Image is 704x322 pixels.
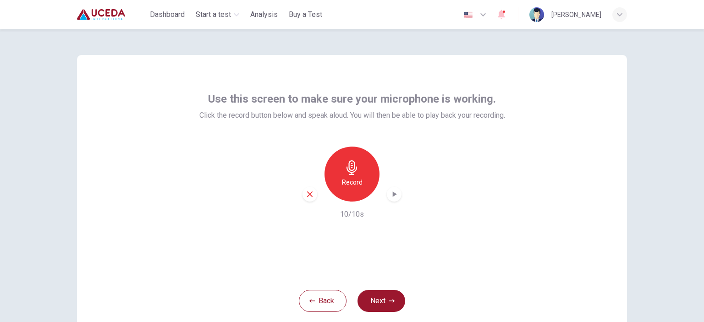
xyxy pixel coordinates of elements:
[196,9,231,20] span: Start a test
[199,110,505,121] span: Click the record button below and speak aloud. You will then be able to play back your recording.
[529,7,544,22] img: Profile picture
[150,9,185,20] span: Dashboard
[77,5,146,24] a: Uceda logo
[146,6,188,23] button: Dashboard
[342,177,363,188] h6: Record
[208,92,496,106] span: Use this screen to make sure your microphone is working.
[551,9,601,20] div: [PERSON_NAME]
[289,9,322,20] span: Buy a Test
[462,11,474,18] img: en
[324,147,379,202] button: Record
[250,9,278,20] span: Analysis
[340,209,364,220] h6: 10/10s
[192,6,243,23] button: Start a test
[247,6,281,23] button: Analysis
[299,290,346,312] button: Back
[77,5,125,24] img: Uceda logo
[285,6,326,23] button: Buy a Test
[357,290,405,312] button: Next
